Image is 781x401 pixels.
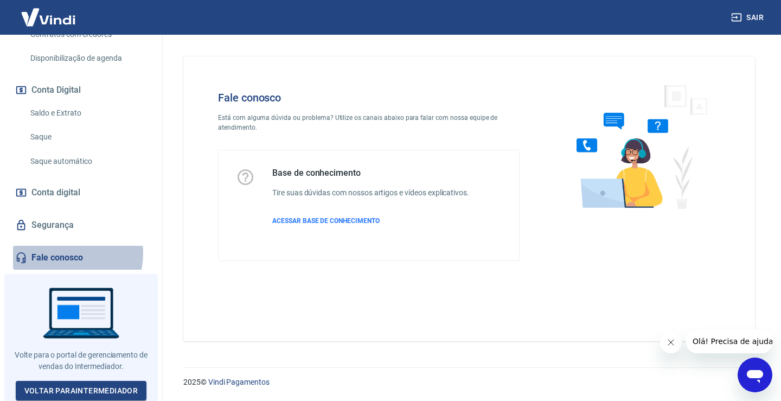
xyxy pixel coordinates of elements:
img: Fale conosco [555,74,720,219]
p: 2025 © [183,377,755,388]
h4: Fale conosco [218,91,520,104]
iframe: Mensagem da empresa [686,329,772,353]
button: Conta Digital [13,78,149,102]
button: Sair [729,8,768,28]
iframe: Botão para abrir a janela de mensagens [738,358,772,392]
a: Saque [26,126,149,148]
a: Saldo e Extrato [26,102,149,124]
img: Vindi [13,1,84,34]
span: Olá! Precisa de ajuda? [7,8,91,16]
a: Disponibilização de agenda [26,47,149,69]
a: Conta digital [13,181,149,205]
a: Fale conosco [13,246,149,270]
a: Segurança [13,213,149,237]
span: Conta digital [31,185,80,200]
h5: Base de conhecimento [272,168,469,179]
span: ACESSAR BASE DE CONHECIMENTO [272,217,380,225]
a: Voltar paraIntermediador [16,381,147,401]
p: Está com alguma dúvida ou problema? Utilize os canais abaixo para falar com nossa equipe de atend... [218,113,520,132]
h6: Tire suas dúvidas com nossos artigos e vídeos explicativos. [272,187,469,199]
a: Saque automático [26,150,149,173]
a: ACESSAR BASE DE CONHECIMENTO [272,216,469,226]
iframe: Fechar mensagem [660,332,682,353]
a: Vindi Pagamentos [208,378,270,386]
